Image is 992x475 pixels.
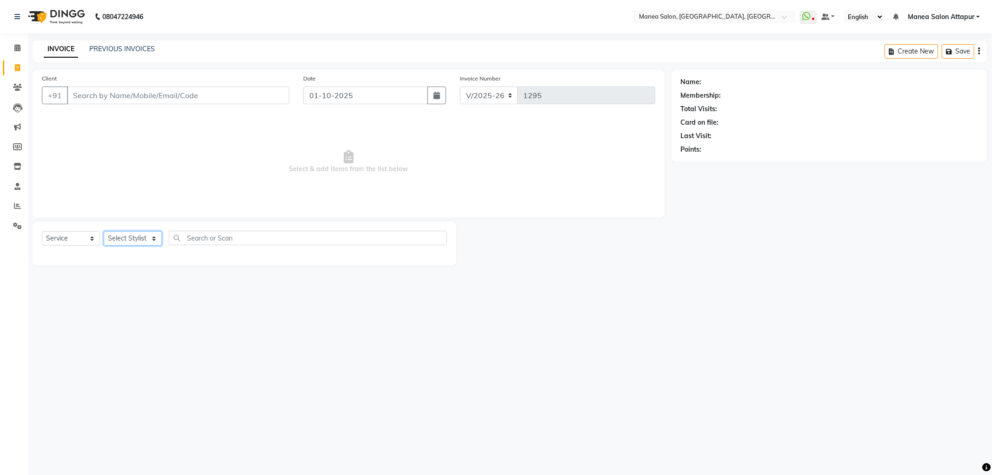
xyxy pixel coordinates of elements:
div: Name: [681,77,702,87]
label: Invoice Number [460,74,500,83]
button: Create New [885,44,938,59]
a: INVOICE [44,41,78,58]
span: Select & add items from the list below [42,115,655,208]
a: PREVIOUS INVOICES [89,45,155,53]
div: Membership: [681,91,721,100]
label: Date [303,74,316,83]
b: 08047224946 [102,4,143,30]
div: Last Visit: [681,131,712,141]
div: Card on file: [681,118,719,127]
div: Points: [681,145,702,154]
button: Save [942,44,974,59]
label: Client [42,74,57,83]
input: Search by Name/Mobile/Email/Code [67,87,289,104]
div: Total Visits: [681,104,718,114]
input: Search or Scan [169,231,447,245]
button: +91 [42,87,68,104]
img: logo [24,4,87,30]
